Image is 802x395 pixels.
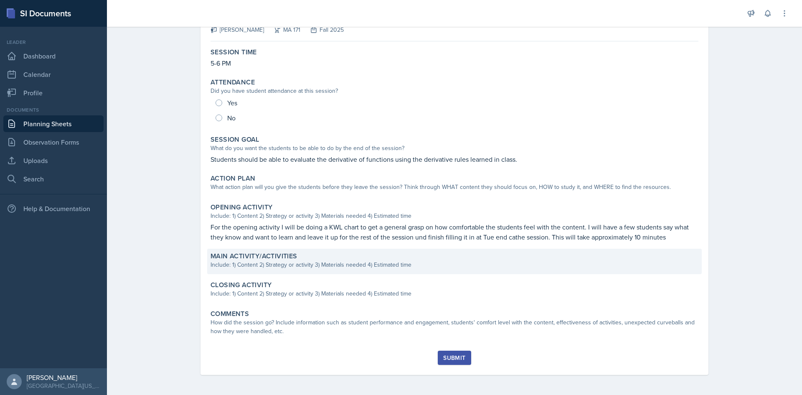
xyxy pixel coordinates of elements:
[27,373,100,382] div: [PERSON_NAME]
[211,154,698,164] p: Students should be able to evaluate the derivative of functions using the derivative rules learne...
[211,310,249,318] label: Comments
[27,382,100,390] div: [GEOGRAPHIC_DATA][US_STATE] in [GEOGRAPHIC_DATA]
[211,183,698,191] div: What action plan will you give the students before they leave the session? Think through WHAT con...
[211,252,297,260] label: Main Activity/Activities
[438,351,471,365] button: Submit
[3,48,104,64] a: Dashboard
[300,25,344,34] div: Fall 2025
[211,48,257,56] label: Session Time
[3,84,104,101] a: Profile
[211,203,272,212] label: Opening Activity
[443,354,465,361] div: Submit
[211,135,259,144] label: Session Goal
[3,134,104,150] a: Observation Forms
[3,106,104,114] div: Documents
[3,152,104,169] a: Uploads
[211,212,698,220] div: Include: 1) Content 2) Strategy or activity 3) Materials needed 4) Estimated time
[211,25,264,34] div: [PERSON_NAME]
[211,87,698,95] div: Did you have student attendance at this session?
[3,200,104,217] div: Help & Documentation
[3,38,104,46] div: Leader
[211,318,698,336] div: How did the session go? Include information such as student performance and engagement, students'...
[211,144,698,153] div: What do you want the students to be able to do by the end of the session?
[264,25,300,34] div: MA 171
[211,78,255,87] label: Attendance
[3,66,104,83] a: Calendar
[3,115,104,132] a: Planning Sheets
[211,58,698,68] p: 5-6 PM
[211,222,698,242] p: For the opening activity I will be doing a KWL chart to get a general grasp on how comfortable th...
[211,281,272,289] label: Closing Activity
[211,260,698,269] div: Include: 1) Content 2) Strategy or activity 3) Materials needed 4) Estimated time
[211,289,698,298] div: Include: 1) Content 2) Strategy or activity 3) Materials needed 4) Estimated time
[3,171,104,187] a: Search
[211,174,255,183] label: Action Plan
